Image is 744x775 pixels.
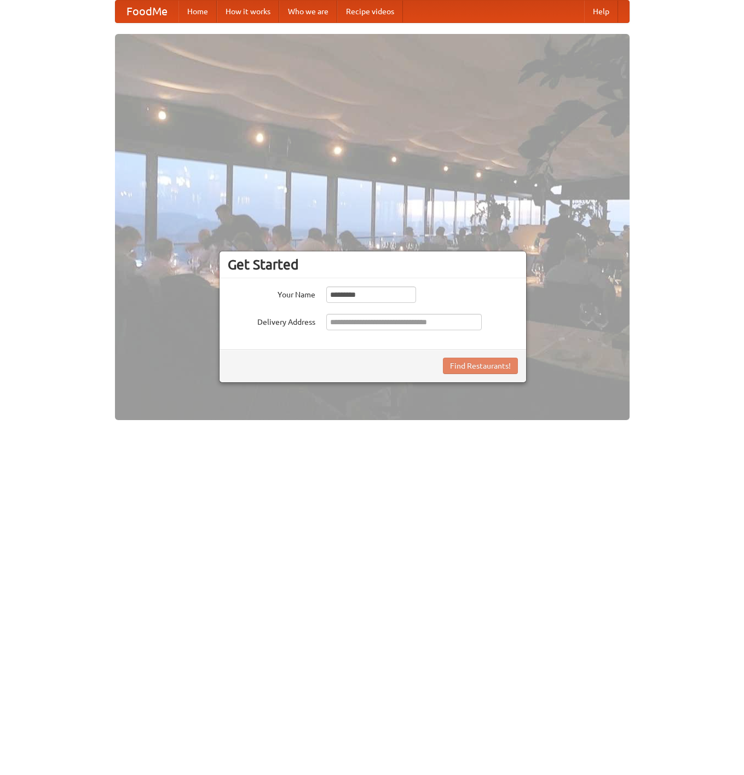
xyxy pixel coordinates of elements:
[116,1,178,22] a: FoodMe
[217,1,279,22] a: How it works
[443,358,518,374] button: Find Restaurants!
[178,1,217,22] a: Home
[337,1,403,22] a: Recipe videos
[279,1,337,22] a: Who we are
[228,256,518,273] h3: Get Started
[584,1,618,22] a: Help
[228,286,315,300] label: Your Name
[228,314,315,328] label: Delivery Address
